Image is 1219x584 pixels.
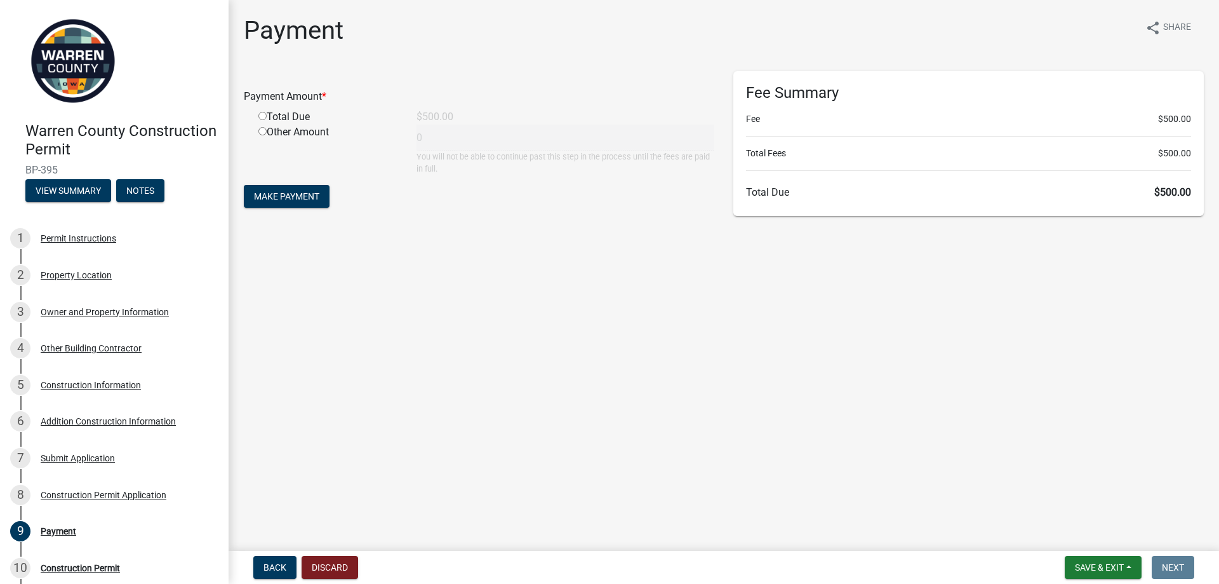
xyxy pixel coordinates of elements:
div: Permit Instructions [41,234,116,243]
span: Next [1162,562,1184,573]
div: Property Location [41,271,112,280]
wm-modal-confirm: Notes [116,186,164,196]
wm-modal-confirm: Summary [25,186,111,196]
div: 5 [10,375,30,395]
div: 3 [10,302,30,322]
h4: Warren County Construction Permit [25,122,218,159]
div: Other Amount [249,125,407,175]
span: BP-395 [25,164,203,176]
div: 4 [10,338,30,358]
div: 10 [10,558,30,578]
span: Back [263,562,286,573]
div: Other Building Contractor [41,344,142,353]
div: 8 [10,485,30,505]
i: share [1145,20,1161,36]
div: Payment Amount [234,89,724,104]
button: shareShare [1135,15,1201,40]
li: Total Fees [746,147,1191,160]
span: $500.00 [1154,186,1191,198]
div: Payment [41,527,76,536]
div: Construction Permit Application [41,491,166,499]
div: Submit Application [41,454,115,463]
div: 1 [10,228,30,248]
span: Share [1163,20,1191,36]
span: Make Payment [254,191,319,201]
div: Owner and Property Information [41,308,169,316]
div: 9 [10,521,30,541]
button: Notes [116,179,164,202]
button: View Summary [25,179,111,202]
li: Fee [746,112,1191,126]
h6: Fee Summary [746,84,1191,102]
span: $500.00 [1158,112,1191,126]
button: Make Payment [244,185,330,208]
div: Construction Permit [41,564,120,573]
h1: Payment [244,15,343,46]
img: Warren County, Iowa [25,13,121,109]
button: Save & Exit [1065,556,1142,579]
div: 6 [10,411,30,431]
h6: Total Due [746,186,1191,198]
button: Discard [302,556,358,579]
div: 2 [10,265,30,285]
button: Next [1152,556,1194,579]
div: Addition Construction Information [41,417,176,426]
span: Save & Exit [1075,562,1124,573]
button: Back [253,556,296,579]
div: Construction Information [41,381,141,390]
div: Total Due [249,109,407,125]
div: 7 [10,448,30,468]
span: $500.00 [1158,147,1191,160]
